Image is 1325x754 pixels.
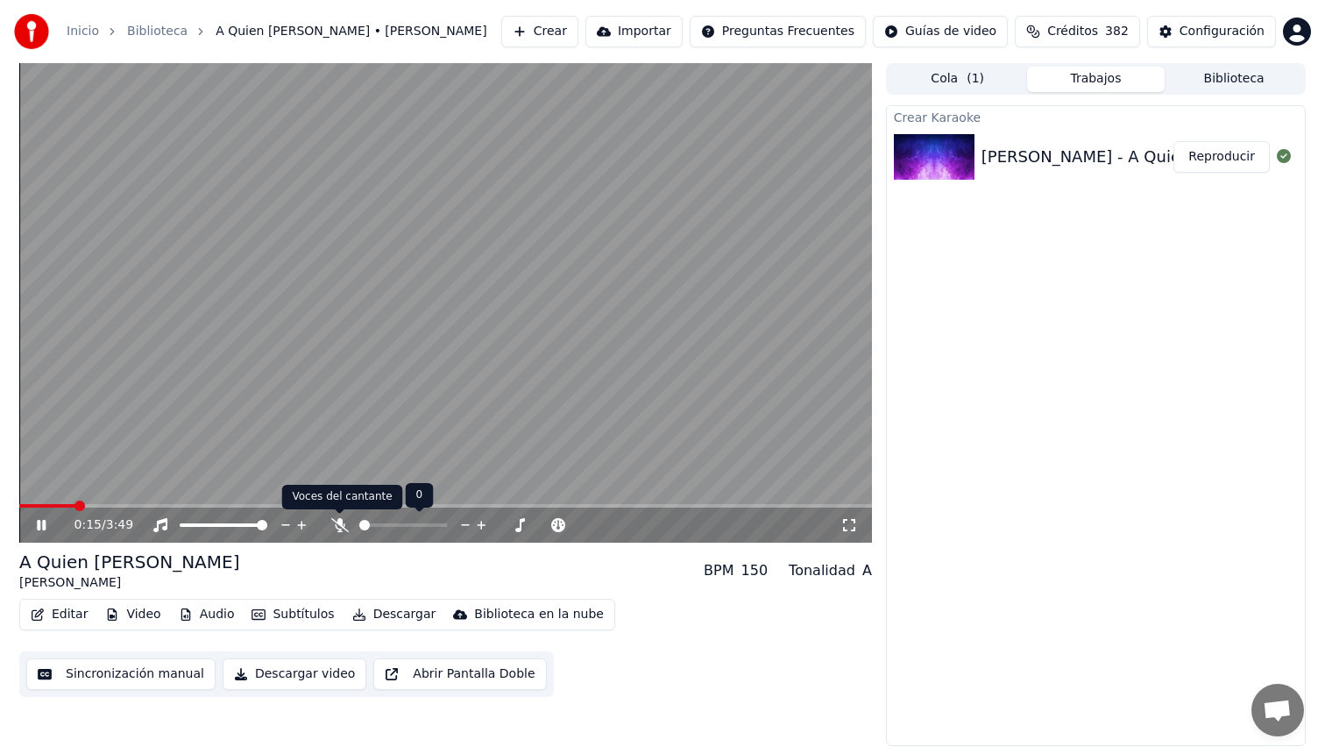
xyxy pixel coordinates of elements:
div: A [862,560,872,581]
a: Inicio [67,23,99,40]
button: Subtítulos [244,602,341,627]
img: youka [14,14,49,49]
div: Biblioteca en la nube [474,606,604,623]
span: ( 1 ) [967,70,984,88]
nav: breadcrumb [67,23,487,40]
button: Créditos382 [1015,16,1140,47]
button: Sincronización manual [26,658,216,690]
span: 382 [1105,23,1129,40]
div: Tonalidad [789,560,855,581]
div: Crear Karaoke [887,106,1305,127]
div: BPM [704,560,733,581]
span: Créditos [1047,23,1098,40]
span: 0:15 [74,516,102,534]
div: Voces del cantante [282,485,403,509]
button: Abrir Pantalla Doble [373,658,546,690]
button: Crear [501,16,578,47]
button: Descargar [345,602,443,627]
span: 3:49 [106,516,133,534]
button: Audio [172,602,242,627]
div: 0 [406,483,434,508]
button: Cola [889,67,1027,92]
span: A Quien [PERSON_NAME] • [PERSON_NAME] [216,23,487,40]
div: 150 [741,560,769,581]
button: Configuración [1147,16,1276,47]
div: Chat abierto [1251,684,1304,736]
button: Preguntas Frecuentes [690,16,866,47]
button: Video [98,602,167,627]
button: Descargar video [223,658,366,690]
div: Configuración [1180,23,1265,40]
div: A Quien [PERSON_NAME] [19,550,239,574]
button: Trabajos [1027,67,1166,92]
button: Editar [24,602,95,627]
button: Reproducir [1173,141,1270,173]
button: Guías de video [873,16,1008,47]
a: Biblioteca [127,23,188,40]
button: Biblioteca [1165,67,1303,92]
button: Importar [585,16,683,47]
div: / [74,516,117,534]
div: [PERSON_NAME] [19,574,239,592]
